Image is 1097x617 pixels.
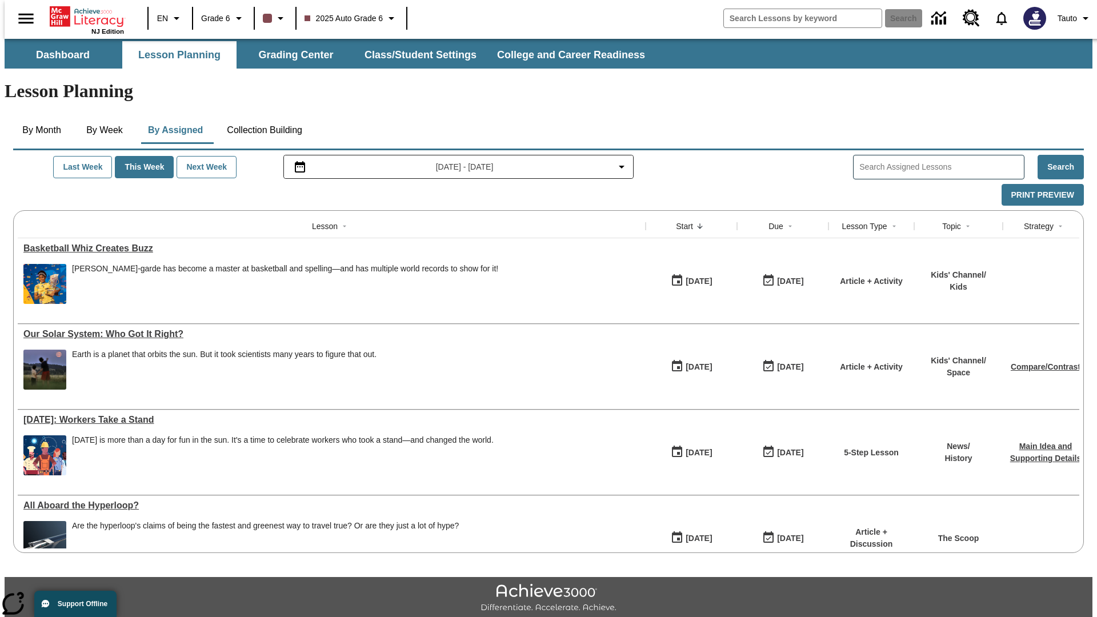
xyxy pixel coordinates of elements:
button: Language: EN, Select a language [152,8,189,29]
button: 09/01/25: First time the lesson was available [667,270,716,292]
div: Lesson [312,221,338,232]
button: 09/01/25: Last day the lesson can be accessed [758,356,807,378]
div: [DATE] is more than a day for fun in the sun. It's a time to celebrate workers who took a stand—a... [72,435,494,445]
span: 2025 Auto Grade 6 [305,13,383,25]
div: Earth is a planet that orbits the sun. But it took scientists many years to figure that out. [72,350,377,359]
div: Are the hyperloop's claims of being the fastest and greenest way to travel true? Or are they just... [72,521,459,531]
div: [DATE] [686,531,712,546]
span: Support Offline [58,600,107,608]
img: Achieve3000 Differentiate Accelerate Achieve [481,584,616,613]
a: All Aboard the Hyperloop?, Lessons [23,500,640,511]
div: Lesson Type [842,221,887,232]
button: By Month [13,117,70,144]
span: EN [157,13,168,25]
div: Earth is a planet that orbits the sun. But it took scientists many years to figure that out. [72,350,377,390]
img: One child points up at the moon in the night sky as another child looks on. [23,350,66,390]
button: Class color is dark brown. Change class color [258,8,292,29]
div: [DATE] [686,446,712,460]
button: 09/01/25: First time the lesson was available [667,356,716,378]
a: Home [50,5,124,28]
button: By Week [76,117,133,144]
a: Basketball Whiz Creates Buzz, Lessons [23,243,640,254]
p: Article + Activity [840,275,903,287]
span: Tauto [1058,13,1077,25]
a: Data Center [924,3,956,34]
img: Artist rendering of Hyperloop TT vehicle entering a tunnel [23,521,66,561]
div: [DATE] [686,274,712,289]
div: Topic [942,221,961,232]
div: All Aboard the Hyperloop? [23,500,640,511]
p: Space [931,367,986,379]
p: Kids' Channel / [931,269,986,281]
p: Kids [931,281,986,293]
p: News / [944,440,972,452]
button: 06/30/26: Last day the lesson can be accessed [758,527,807,549]
button: Profile/Settings [1053,8,1097,29]
p: 5-Step Lesson [844,447,899,459]
button: Next Week [177,156,237,178]
div: Due [768,221,783,232]
span: NJ Edition [91,28,124,35]
button: Support Offline [34,591,117,617]
button: Lesson Planning [122,41,237,69]
div: Labor Day is more than a day for fun in the sun. It's a time to celebrate workers who took a stan... [72,435,494,475]
div: SubNavbar [5,41,655,69]
input: Search Assigned Lessons [859,159,1024,175]
button: Select a new avatar [1016,3,1053,33]
div: SubNavbar [5,39,1092,69]
h1: Lesson Planning [5,81,1092,102]
a: Resource Center, Will open in new tab [956,3,987,34]
button: Sort [783,219,797,233]
img: Teenage girl smiling and holding a National Spelling Bee trophy while confetti comes down [23,264,66,304]
a: Our Solar System: Who Got It Right? , Lessons [23,329,640,339]
button: Sort [887,219,901,233]
img: Avatar [1023,7,1046,30]
button: Sort [1054,219,1067,233]
button: Sort [961,219,975,233]
button: 09/01/25: First time the lesson was available [667,442,716,463]
div: [DATE] [777,531,803,546]
button: Open side menu [9,2,43,35]
a: Notifications [987,3,1016,33]
div: [DATE] [777,360,803,374]
button: Grade: Grade 6, Select a grade [197,8,250,29]
div: Labor Day: Workers Take a Stand [23,415,640,425]
svg: Collapse Date Range Filter [615,160,628,174]
a: Compare/Contrast [1011,362,1080,371]
div: Our Solar System: Who Got It Right? [23,329,640,339]
div: [DATE] [777,446,803,460]
div: Home [50,4,124,35]
button: Select the date range menu item [289,160,629,174]
button: Class/Student Settings [355,41,486,69]
p: History [944,452,972,464]
div: [DATE] [686,360,712,374]
span: [DATE] - [DATE] [436,161,494,173]
span: Zaila Avant-garde has become a master at basketball and spelling—and has multiple world records t... [72,264,498,304]
button: 07/21/25: First time the lesson was available [667,527,716,549]
button: Grading Center [239,41,353,69]
button: Sort [338,219,351,233]
p: [PERSON_NAME]-garde has become a master at basketball and spelling—and has multiple world records... [72,264,498,274]
button: Last Week [53,156,112,178]
img: A banner with a blue background shows an illustrated row of diverse men and women dressed in clot... [23,435,66,475]
div: Start [676,221,693,232]
div: [DATE] [777,274,803,289]
p: The Scoop [938,532,979,544]
button: College and Career Readiness [488,41,654,69]
button: Collection Building [218,117,311,144]
input: search field [724,9,882,27]
div: Are the hyperloop's claims of being the fastest and greenest way to travel true? Or are they just... [72,521,459,561]
button: 09/07/25: Last day the lesson can be accessed [758,442,807,463]
button: 09/01/25: Last day the lesson can be accessed [758,270,807,292]
button: Dashboard [6,41,120,69]
div: Strategy [1024,221,1054,232]
span: Grade 6 [201,13,230,25]
a: Main Idea and Supporting Details [1010,442,1081,463]
button: Print Preview [1002,184,1084,206]
button: By Assigned [139,117,212,144]
button: This Week [115,156,174,178]
p: Article + Discussion [834,526,908,550]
